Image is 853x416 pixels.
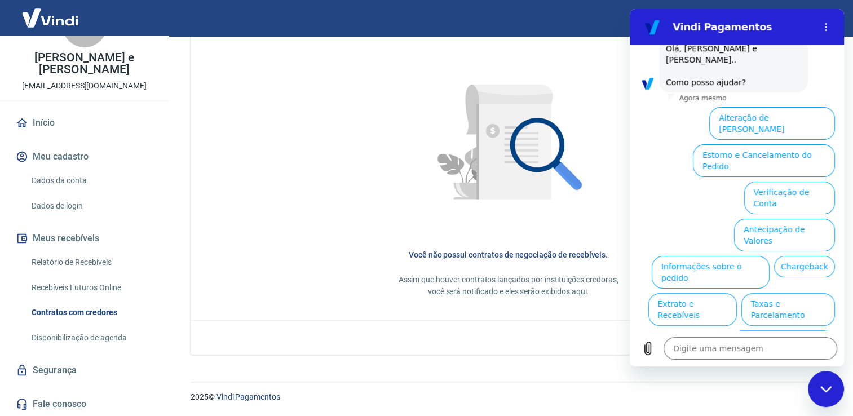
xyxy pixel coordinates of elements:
[209,249,808,260] h6: Você não possui contratos de negociação de recebíveis.
[27,169,155,192] a: Dados da conta
[27,251,155,274] a: Relatório de Recebíveis
[14,358,155,383] a: Segurança
[14,144,155,169] button: Meu cadastro
[27,194,155,218] a: Dados de login
[399,275,618,296] span: Assim que houver contratos lançados por instituições credoras, você será notificado e eles serão ...
[27,276,155,299] a: Recebíveis Futuros Online
[409,47,607,245] img: Nenhum item encontrado
[14,1,87,35] img: Vindi
[14,110,155,135] a: Início
[630,9,844,366] iframe: Janela de mensagens
[14,226,155,251] button: Meus recebíveis
[799,8,839,29] button: Sair
[27,301,155,324] a: Contratos com credores
[22,80,147,92] p: [EMAIL_ADDRESS][DOMAIN_NAME]
[27,326,155,349] a: Disponibilização de agenda
[808,371,844,407] iframe: Botão para abrir a janela de mensagens, conversa em andamento
[191,391,826,403] p: 2025 ©
[216,392,280,401] a: Vindi Pagamentos
[9,52,160,76] p: [PERSON_NAME] e [PERSON_NAME]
